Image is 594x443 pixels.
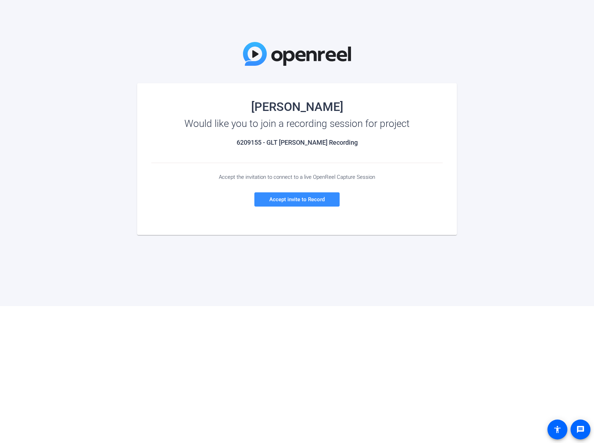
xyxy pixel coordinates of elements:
[151,101,443,112] div: [PERSON_NAME]
[254,192,340,207] a: Accept invite to Record
[269,196,325,203] span: Accept invite to Record
[151,139,443,146] h2: 6209155 - GLT [PERSON_NAME] Recording
[243,42,351,66] img: OpenReel Logo
[151,174,443,180] div: Accept the invitation to connect to a live OpenReel Capture Session
[553,425,562,434] mat-icon: accessibility
[151,118,443,129] div: Would like you to join a recording session for project
[576,425,585,434] mat-icon: message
